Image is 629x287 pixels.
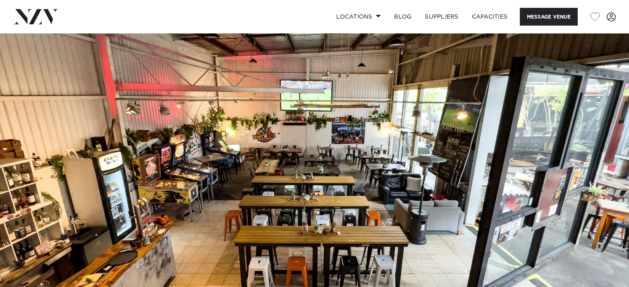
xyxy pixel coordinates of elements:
[13,9,58,24] img: nzv-logo.png
[520,8,578,26] button: Message Venue
[387,8,418,26] a: BLOG
[465,8,514,26] a: Capacities
[418,8,465,26] a: SUPPLIERS
[330,8,387,26] a: Locations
